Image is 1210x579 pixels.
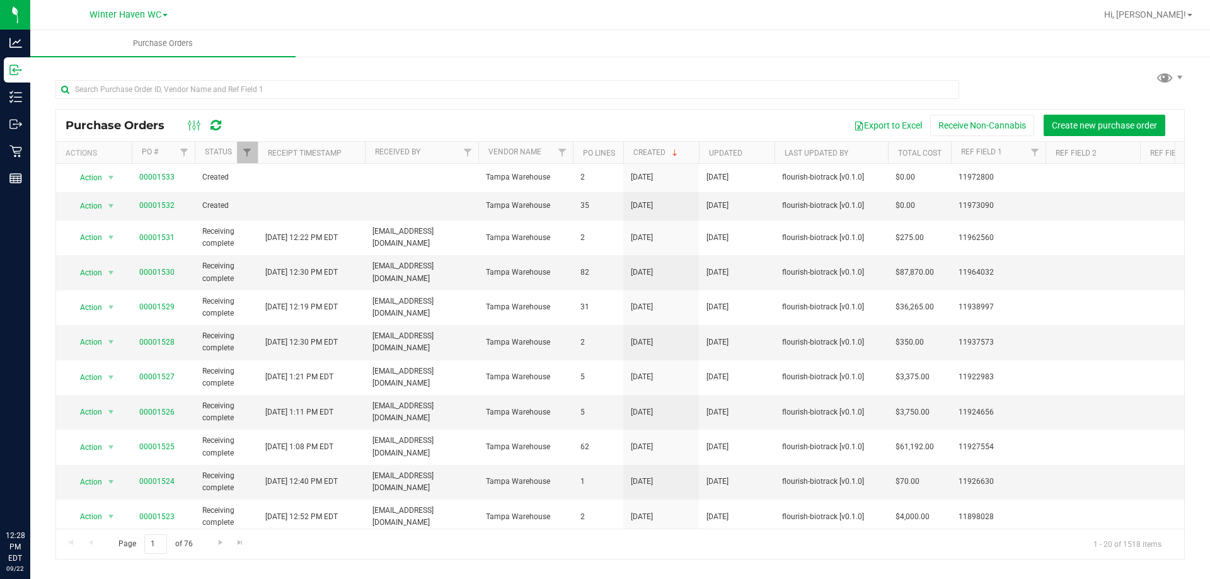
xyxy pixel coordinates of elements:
span: [DATE] [706,336,729,348]
span: [EMAIL_ADDRESS][DOMAIN_NAME] [372,435,471,459]
span: flourish-biotrack [v0.1.0] [782,371,880,383]
span: Receiving complete [202,365,250,389]
input: Search Purchase Order ID, Vendor Name and Ref Field 1 [55,80,959,99]
inline-svg: Reports [9,172,22,185]
span: select [103,439,119,456]
span: Winter Haven WC [89,9,161,20]
span: flourish-biotrack [v0.1.0] [782,232,880,244]
span: Tampa Warehouse [486,511,565,523]
span: Receiving complete [202,295,250,319]
p: 09/22 [6,564,25,573]
span: Tampa Warehouse [486,476,565,488]
span: Action [69,264,103,282]
span: $350.00 [896,336,924,348]
span: 11962560 [959,232,1038,244]
span: flourish-biotrack [v0.1.0] [782,476,880,488]
a: Ref Field 3 [1150,149,1191,158]
a: 00001531 [139,233,175,242]
span: 35 [580,200,616,212]
span: 11898028 [959,511,1038,523]
span: [DATE] [631,171,653,183]
button: Receive Non-Cannabis [930,115,1034,136]
span: Tampa Warehouse [486,301,565,313]
span: [DATE] [706,232,729,244]
span: [DATE] [631,336,653,348]
span: Created [202,200,250,212]
span: [DATE] [631,301,653,313]
span: $61,192.00 [896,441,934,453]
span: 11937573 [959,336,1038,348]
span: [DATE] 1:21 PM EDT [265,371,333,383]
span: [EMAIL_ADDRESS][DOMAIN_NAME] [372,330,471,354]
span: [DATE] 12:52 PM EDT [265,511,338,523]
span: Tampa Warehouse [486,441,565,453]
span: [DATE] 1:08 PM EDT [265,441,333,453]
span: Tampa Warehouse [486,406,565,418]
span: [DATE] [631,476,653,488]
span: 2 [580,232,616,244]
span: select [103,299,119,316]
span: [DATE] 12:30 PM EDT [265,267,338,278]
span: Tampa Warehouse [486,171,565,183]
span: select [103,333,119,351]
a: Filter [552,142,573,163]
span: 2 [580,336,616,348]
a: 00001530 [139,268,175,277]
span: flourish-biotrack [v0.1.0] [782,267,880,278]
span: flourish-biotrack [v0.1.0] [782,336,880,348]
span: flourish-biotrack [v0.1.0] [782,441,880,453]
a: Received By [375,147,420,156]
a: 00001525 [139,442,175,451]
span: $0.00 [896,200,915,212]
a: PO # [142,147,158,156]
span: [EMAIL_ADDRESS][DOMAIN_NAME] [372,400,471,424]
span: [DATE] 1:11 PM EDT [265,406,333,418]
span: 11938997 [959,301,1038,313]
span: [EMAIL_ADDRESS][DOMAIN_NAME] [372,470,471,494]
a: 00001529 [139,302,175,311]
a: Filter [237,142,258,163]
a: 00001527 [139,372,175,381]
a: Created [633,148,680,157]
span: Action [69,473,103,491]
span: 1 [580,476,616,488]
span: select [103,229,119,246]
span: [EMAIL_ADDRESS][DOMAIN_NAME] [372,505,471,529]
span: $3,375.00 [896,371,930,383]
span: [DATE] [631,371,653,383]
span: [DATE] [631,232,653,244]
a: Ref Field 1 [961,147,1002,156]
a: Vendor Name [488,147,541,156]
a: Filter [174,142,195,163]
span: 62 [580,441,616,453]
span: Receiving complete [202,435,250,459]
a: Receipt Timestamp [268,149,342,158]
span: select [103,369,119,386]
span: Action [69,403,103,421]
span: 11972800 [959,171,1038,183]
span: flourish-biotrack [v0.1.0] [782,301,880,313]
a: Ref Field 2 [1056,149,1097,158]
button: Create new purchase order [1044,115,1165,136]
span: Action [69,439,103,456]
span: Action [69,197,103,215]
span: Receiving complete [202,400,250,424]
span: [EMAIL_ADDRESS][DOMAIN_NAME] [372,295,471,319]
a: Total Cost [898,149,942,158]
span: Receiving complete [202,260,250,284]
span: $275.00 [896,232,924,244]
span: select [103,403,119,421]
span: [DATE] 12:22 PM EDT [265,232,338,244]
span: 11926630 [959,476,1038,488]
a: Purchase Orders [30,30,296,57]
inline-svg: Outbound [9,118,22,130]
span: [EMAIL_ADDRESS][DOMAIN_NAME] [372,260,471,284]
span: Receiving complete [202,226,250,249]
a: 00001532 [139,201,175,210]
span: Create new purchase order [1052,120,1157,130]
span: [EMAIL_ADDRESS][DOMAIN_NAME] [372,226,471,249]
span: 11924656 [959,406,1038,418]
span: [DATE] [631,200,653,212]
button: Export to Excel [846,115,930,136]
span: Tampa Warehouse [486,232,565,244]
